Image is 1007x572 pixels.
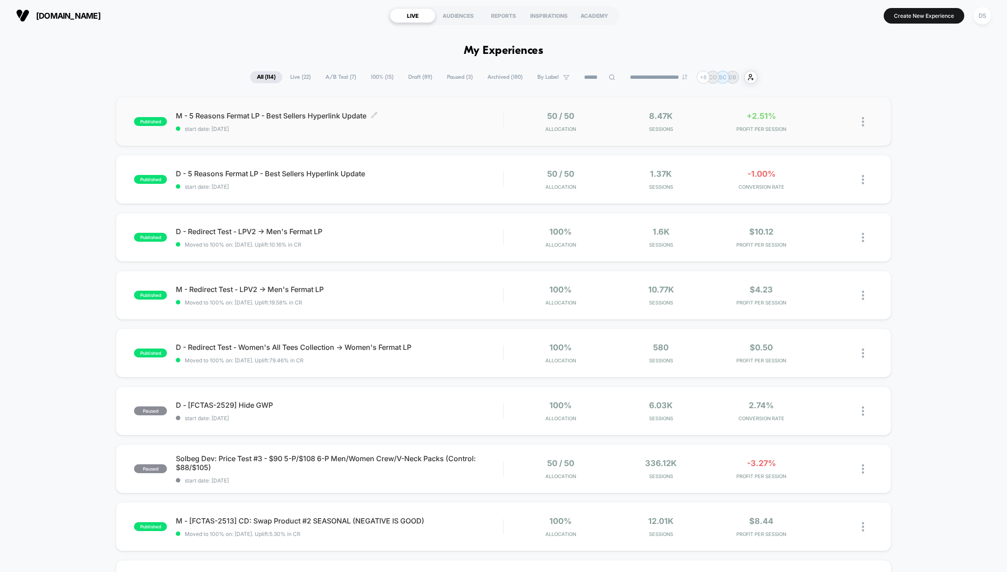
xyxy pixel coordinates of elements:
span: published [134,117,167,126]
span: Sessions [613,415,709,422]
span: paused [134,406,167,415]
p: CO [709,74,717,81]
div: ACADEMY [572,8,617,23]
span: Sessions [613,184,709,190]
img: Visually logo [16,9,29,22]
span: $10.12 [749,227,773,236]
div: INSPIRATIONS [526,8,572,23]
span: 10.77k [648,285,674,294]
p: SC [719,74,727,81]
span: Allocation [545,242,576,248]
div: REPORTS [481,8,526,23]
span: D - Redirect Test - LPV2 -> Men's Fermat LP [176,227,503,236]
span: PROFIT PER SESSION [713,300,809,306]
span: Sessions [613,531,709,537]
span: PROFIT PER SESSION [713,473,809,479]
button: DS [971,7,994,25]
img: close [862,522,864,531]
span: D - Redirect Test - Women's All Tees Collection -> Women's Fermat LP [176,343,503,352]
span: 50 / 50 [547,169,574,178]
span: [DOMAIN_NAME] [36,11,101,20]
span: $0.50 [750,343,773,352]
img: close [862,233,864,242]
button: Create New Experience [884,8,964,24]
span: Sessions [613,300,709,306]
span: Paused ( 3 ) [440,71,479,83]
span: Moved to 100% on: [DATE] . Uplift: 79.46% in CR [185,357,304,364]
h1: My Experiences [464,45,544,57]
span: M - 5 Reasons Fermat LP - Best Sellers Hyperlink Update [176,111,503,120]
span: start date: [DATE] [176,415,503,422]
span: D - [FCTAS-2529] Hide GWP [176,401,503,410]
span: 12.01k [648,516,674,526]
span: Draft ( 89 ) [402,71,439,83]
span: published [134,522,167,531]
span: PROFIT PER SESSION [713,242,809,248]
span: Archived ( 180 ) [481,71,529,83]
span: published [134,175,167,184]
span: M - Redirect Test - LPV2 -> Men's Fermat LP [176,285,503,294]
p: DB [729,74,736,81]
span: published [134,291,167,300]
span: Sessions [613,126,709,132]
span: Sessions [613,473,709,479]
img: close [862,175,864,184]
span: PROFIT PER SESSION [713,531,809,537]
img: close [862,406,864,416]
span: 100% [549,227,572,236]
div: LIVE [390,8,435,23]
span: Allocation [545,300,576,306]
span: Moved to 100% on: [DATE] . Uplift: 10.16% in CR [185,241,301,248]
span: 50 / 50 [547,458,574,468]
span: Allocation [545,126,576,132]
span: 100% [549,285,572,294]
span: Allocation [545,415,576,422]
span: Moved to 100% on: [DATE] . Uplift: 19.58% in CR [185,299,302,306]
span: PROFIT PER SESSION [713,357,809,364]
span: CONVERSION RATE [713,415,809,422]
span: start date: [DATE] [176,183,503,190]
span: 100% [549,343,572,352]
span: published [134,349,167,357]
span: 1.6k [653,227,670,236]
span: 50 / 50 [547,111,574,121]
span: 100% [549,516,572,526]
span: paused [134,464,167,473]
span: +2.51% [747,111,776,121]
span: All ( 114 ) [250,71,282,83]
span: 2.74% [749,401,774,410]
img: close [862,117,864,126]
span: Allocation [545,357,576,364]
span: -3.27% [747,458,776,468]
span: 336.12k [645,458,677,468]
span: start date: [DATE] [176,126,503,132]
span: Moved to 100% on: [DATE] . Uplift: 5.30% in CR [185,531,300,537]
span: published [134,233,167,242]
span: Sessions [613,242,709,248]
span: A/B Test ( 7 ) [319,71,363,83]
span: 1.37k [650,169,672,178]
span: Allocation [545,531,576,537]
span: 100% [549,401,572,410]
div: + 8 [697,71,710,84]
span: Solbeg Dev: Price Test #3 - $90 5-P/$108 6-P Men/Women Crew/V-Neck Packs (Control: $88/$105) [176,454,503,472]
span: D - 5 Reasons Fermat LP - Best Sellers Hyperlink Update [176,169,503,178]
img: close [862,349,864,358]
button: [DOMAIN_NAME] [13,8,103,23]
span: 6.03k [649,401,673,410]
span: PROFIT PER SESSION [713,126,809,132]
span: 580 [653,343,669,352]
span: Allocation [545,184,576,190]
div: DS [974,7,991,24]
img: close [862,464,864,474]
span: M - [FCTAS-2513] CD: Swap Product #2 SEASONAL (NEGATIVE IS GOOD) [176,516,503,525]
img: close [862,291,864,300]
span: 8.47k [649,111,673,121]
span: Sessions [613,357,709,364]
span: CONVERSION RATE [713,184,809,190]
span: Allocation [545,473,576,479]
span: By Label [537,74,559,81]
div: AUDIENCES [435,8,481,23]
span: 100% ( 15 ) [364,71,400,83]
span: Live ( 22 ) [284,71,317,83]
